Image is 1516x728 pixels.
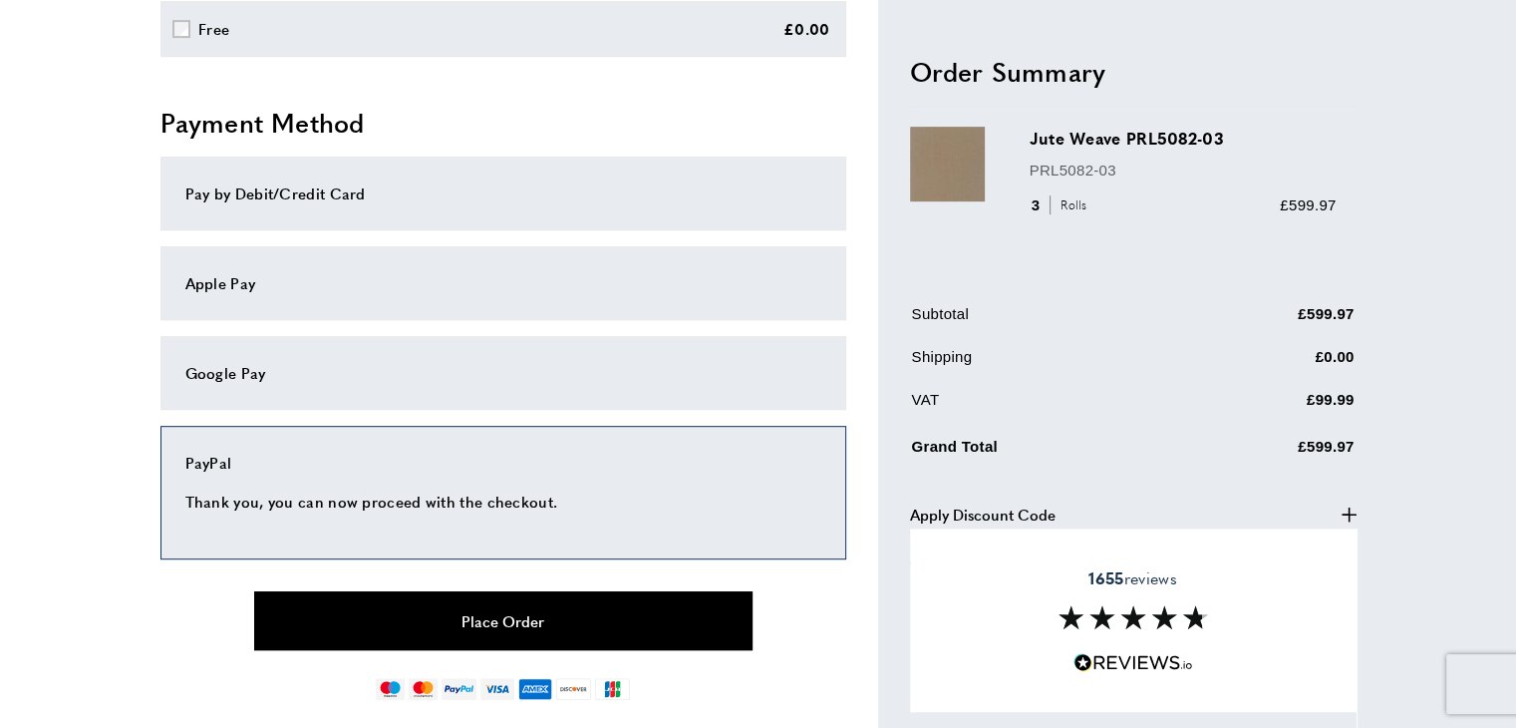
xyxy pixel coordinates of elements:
[1180,302,1355,341] td: £599.97
[1280,196,1336,213] span: £599.97
[185,451,821,475] div: PayPal
[1030,193,1094,217] div: 3
[912,388,1179,427] td: VAT
[160,105,846,141] h2: Payment Method
[1180,431,1355,474] td: £599.97
[1088,566,1123,589] strong: 1655
[185,361,821,385] div: Google Pay
[1088,568,1176,588] span: reviews
[910,128,985,202] img: Jute Weave PRL5082-03
[556,678,591,700] img: discover
[480,678,513,700] img: visa
[254,591,753,650] button: Place Order
[376,678,405,700] img: maestro
[1030,128,1337,151] h3: Jute Weave PRL5082-03
[912,345,1179,384] td: Shipping
[409,678,438,700] img: mastercard
[910,503,1056,527] span: Apply Discount Code
[518,678,553,700] img: american-express
[912,302,1179,341] td: Subtotal
[185,490,821,514] p: Thank you, you can now proceed with the checkout.
[185,271,821,295] div: Apple Pay
[1180,388,1355,427] td: £99.99
[1180,345,1355,384] td: £0.00
[910,54,1357,90] h2: Order Summary
[1059,605,1208,629] img: Reviews section
[185,182,821,205] div: Pay by Debit/Credit Card
[912,431,1179,474] td: Grand Total
[442,678,476,700] img: paypal
[783,17,830,41] div: £0.00
[1030,159,1337,182] p: PRL5082-03
[1073,653,1193,672] img: Reviews.io 5 stars
[1050,196,1092,215] span: Rolls
[595,678,630,700] img: jcb
[198,17,229,41] div: Free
